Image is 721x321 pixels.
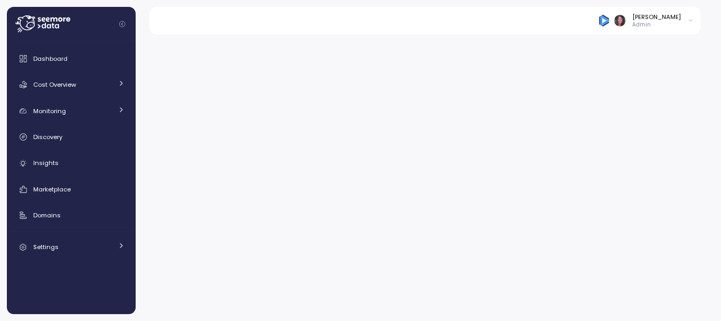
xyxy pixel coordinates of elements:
[11,179,131,200] a: Marketplace
[599,15,610,26] img: 684936bde12995657316ed44.PNG
[11,205,131,226] a: Domains
[33,211,61,219] span: Domains
[614,15,625,26] img: ACg8ocLDuIZlR5f2kIgtapDwVC7yp445s3OgbrQTIAV7qYj8P05r5pI=s96-c
[33,54,68,63] span: Dashboard
[11,48,131,69] a: Dashboard
[33,133,62,141] span: Discovery
[11,100,131,122] a: Monitoring
[632,21,681,29] p: Admin
[632,13,681,21] div: [PERSON_NAME]
[11,74,131,95] a: Cost Overview
[11,236,131,258] a: Settings
[11,126,131,148] a: Discovery
[11,153,131,174] a: Insights
[33,107,66,115] span: Monitoring
[33,80,76,89] span: Cost Overview
[33,159,59,167] span: Insights
[33,185,71,194] span: Marketplace
[116,20,129,28] button: Collapse navigation
[33,243,59,251] span: Settings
